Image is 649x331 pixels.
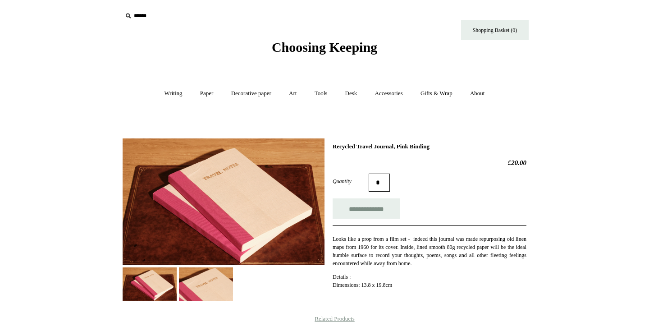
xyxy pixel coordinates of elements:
[281,82,305,106] a: Art
[333,143,526,150] h1: Recycled Travel Journal, Pink Binding
[192,82,222,106] a: Paper
[306,82,336,106] a: Tools
[367,82,411,106] a: Accessories
[333,273,526,289] p: Details : Dimensions: 13.8 x 19.8cm
[461,20,529,40] a: Shopping Basket (0)
[272,47,377,53] a: Choosing Keeping
[462,82,493,106] a: About
[333,177,369,185] label: Quantity
[223,82,279,106] a: Decorative paper
[412,82,461,106] a: Gifts & Wrap
[333,159,526,167] h2: £20.00
[179,267,233,301] img: Recycled Travel Journal, Pink Binding
[99,315,550,322] h4: Related Products
[333,235,526,267] p: Looks like a prop from a film set - indeed this journal was made repurposing old linen maps from ...
[156,82,191,106] a: Writing
[123,138,324,265] img: Recycled Travel Journal, Pink Binding
[123,267,177,301] img: Recycled Travel Journal, Pink Binding
[272,40,377,55] span: Choosing Keeping
[337,82,366,106] a: Desk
